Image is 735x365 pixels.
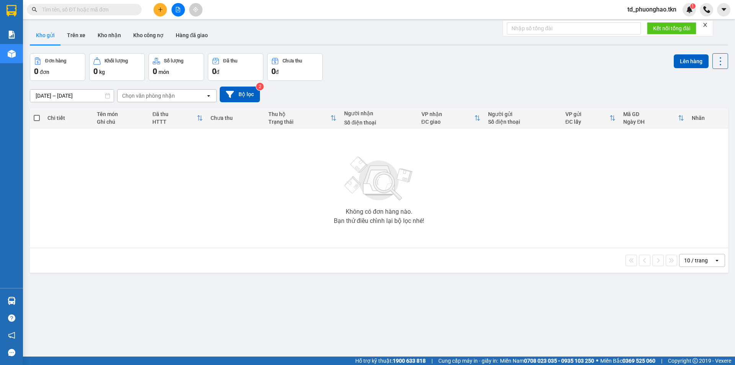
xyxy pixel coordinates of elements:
[500,357,594,365] span: Miền Nam
[170,26,214,44] button: Hàng đã giao
[355,357,426,365] span: Hỗ trợ kỹ thuật:
[152,119,197,125] div: HTTT
[661,357,662,365] span: |
[89,53,145,81] button: Khối lượng0kg
[265,108,340,128] th: Toggle SortBy
[30,90,114,102] input: Select a date range.
[693,358,698,363] span: copyright
[171,3,185,16] button: file-add
[8,297,16,305] img: warehouse-icon
[211,115,261,121] div: Chưa thu
[623,119,678,125] div: Ngày ĐH
[32,7,37,12] span: search
[216,69,219,75] span: đ
[189,3,203,16] button: aim
[34,67,38,76] span: 0
[488,111,557,117] div: Người gửi
[421,111,475,117] div: VP nhận
[438,357,498,365] span: Cung cấp máy in - giấy in:
[565,119,609,125] div: ĐC lấy
[717,3,730,16] button: caret-down
[158,69,169,75] span: món
[7,5,16,16] img: logo-vxr
[122,92,175,100] div: Chọn văn phòng nhận
[283,58,302,64] div: Chưa thu
[164,58,183,64] div: Số lượng
[702,22,708,28] span: close
[93,67,98,76] span: 0
[267,53,323,81] button: Chưa thu0đ
[622,358,655,364] strong: 0369 525 060
[623,111,678,117] div: Mã GD
[193,7,198,12] span: aim
[341,152,417,206] img: svg+xml;base64,PHN2ZyBjbGFzcz0ibGlzdC1wbHVnX19zdmciIHhtbG5zPSJodHRwOi8vd3d3LnczLm9yZy8yMDAwL3N2Zy...
[8,332,15,339] span: notification
[154,3,167,16] button: plus
[8,349,15,356] span: message
[30,26,61,44] button: Kho gửi
[268,111,330,117] div: Thu hộ
[344,119,413,126] div: Số điện thoại
[524,358,594,364] strong: 0708 023 035 - 0935 103 250
[276,69,279,75] span: đ
[8,50,16,58] img: warehouse-icon
[220,87,260,102] button: Bộ lọc
[647,22,696,34] button: Kết nối tổng đài
[47,115,89,121] div: Chi tiết
[684,257,708,264] div: 10 / trang
[8,314,15,322] span: question-circle
[105,58,128,64] div: Khối lượng
[30,53,85,81] button: Đơn hàng0đơn
[223,58,237,64] div: Đã thu
[206,93,212,99] svg: open
[690,3,696,9] sup: 1
[208,53,263,81] button: Đã thu0đ
[565,111,609,117] div: VP gửi
[344,110,413,116] div: Người nhận
[268,119,330,125] div: Trạng thái
[562,108,619,128] th: Toggle SortBy
[40,69,49,75] span: đơn
[153,67,157,76] span: 0
[692,115,724,121] div: Nhãn
[256,83,264,90] sup: 2
[175,7,181,12] span: file-add
[149,108,207,128] th: Toggle SortBy
[158,7,163,12] span: plus
[212,67,216,76] span: 0
[149,53,204,81] button: Số lượng0món
[393,358,426,364] strong: 1900 633 818
[45,58,66,64] div: Đơn hàng
[91,26,127,44] button: Kho nhận
[431,357,433,365] span: |
[97,119,145,125] div: Ghi chú
[418,108,485,128] th: Toggle SortBy
[600,357,655,365] span: Miền Bắc
[97,111,145,117] div: Tên món
[674,54,709,68] button: Lên hàng
[61,26,91,44] button: Trên xe
[507,22,641,34] input: Nhập số tổng đài
[421,119,475,125] div: ĐC giao
[488,119,557,125] div: Số điện thoại
[691,3,694,9] span: 1
[8,31,16,39] img: solution-icon
[346,209,412,215] div: Không có đơn hàng nào.
[127,26,170,44] button: Kho công nợ
[619,108,688,128] th: Toggle SortBy
[271,67,276,76] span: 0
[334,218,424,224] div: Bạn thử điều chỉnh lại bộ lọc nhé!
[653,24,690,33] span: Kết nối tổng đài
[703,6,710,13] img: phone-icon
[42,5,132,14] input: Tìm tên, số ĐT hoặc mã đơn
[714,257,720,264] svg: open
[99,69,105,75] span: kg
[686,6,693,13] img: icon-new-feature
[152,111,197,117] div: Đã thu
[621,5,683,14] span: td_phuonghao.tkn
[720,6,727,13] span: caret-down
[596,359,598,362] span: ⚪️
